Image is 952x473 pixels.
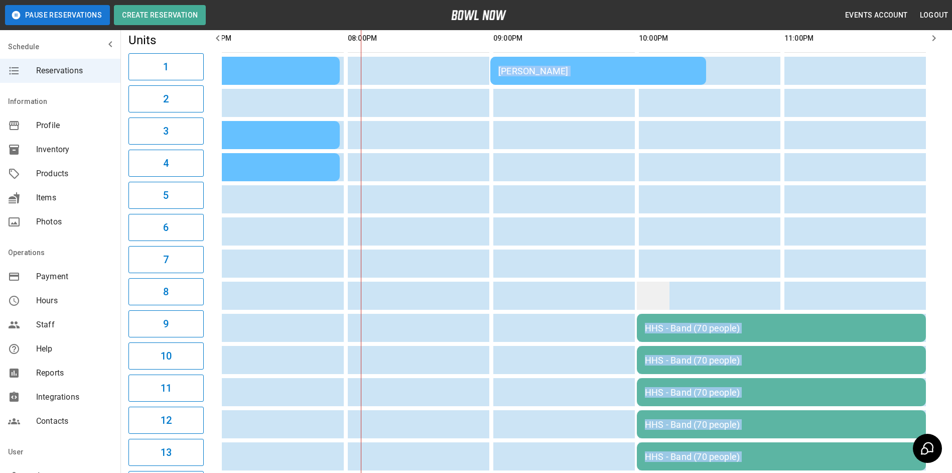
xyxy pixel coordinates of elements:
button: Pause Reservations [5,5,110,25]
h6: 11 [161,380,172,396]
button: 9 [128,310,204,337]
span: Profile [36,120,112,132]
h6: 12 [161,412,172,428]
button: 2 [128,85,204,112]
button: Events Account [841,6,912,25]
button: 4 [128,150,204,177]
span: Products [36,168,112,180]
h5: Units [128,32,204,48]
th: 10:00PM [639,24,780,53]
button: 11 [128,375,204,402]
div: [PERSON_NAME] [498,66,698,76]
h6: 2 [163,91,169,107]
span: Staff [36,319,112,331]
span: Reports [36,367,112,379]
h6: 9 [163,316,169,332]
th: 11:00PM [784,24,926,53]
h6: 1 [163,59,169,75]
button: 10 [128,342,204,370]
button: 5 [128,182,204,209]
div: HHS - Band (70 people) [645,323,918,333]
button: 8 [128,278,204,305]
div: HHS - Band (70 people) [645,355,918,366]
span: Integrations [36,391,112,403]
div: HHS - Band (70 people) [645,451,918,462]
span: Hours [36,295,112,307]
h6: 6 [163,219,169,235]
h6: 10 [161,348,172,364]
button: 12 [128,407,204,434]
span: Contacts [36,415,112,427]
div: HHS - Band (70 people) [645,419,918,430]
button: 3 [128,117,204,145]
button: Logout [916,6,952,25]
span: Help [36,343,112,355]
span: Photos [36,216,112,228]
button: 7 [128,246,204,273]
h6: 7 [163,252,169,268]
h6: 13 [161,444,172,460]
span: Items [36,192,112,204]
span: Payment [36,271,112,283]
button: 1 [128,53,204,80]
h6: 8 [163,284,169,300]
span: Inventory [36,144,112,156]
h6: 5 [163,187,169,203]
button: 13 [128,439,204,466]
button: Create Reservation [114,5,206,25]
button: 6 [128,214,204,241]
span: Reservations [36,65,112,77]
div: HHS - Band (70 people) [645,387,918,398]
h6: 3 [163,123,169,139]
img: logo [451,10,506,20]
h6: 4 [163,155,169,171]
